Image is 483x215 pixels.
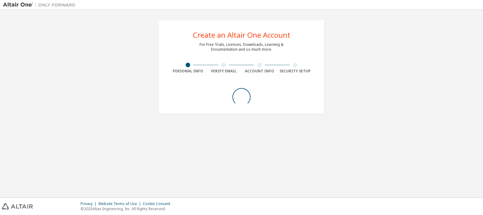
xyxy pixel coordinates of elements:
[241,69,277,74] div: Account Info
[200,42,283,52] div: For Free Trials, Licenses, Downloads, Learning & Documentation and so much more.
[81,206,174,211] p: © 2025 Altair Engineering, Inc. All Rights Reserved.
[193,31,290,39] div: Create an Altair One Account
[98,201,143,206] div: Website Terms of Use
[2,203,33,210] img: altair_logo.svg
[143,201,174,206] div: Cookie Consent
[206,69,242,74] div: Verify Email
[81,201,98,206] div: Privacy
[3,2,78,8] img: Altair One
[277,69,313,74] div: Security Setup
[170,69,206,74] div: Personal Info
